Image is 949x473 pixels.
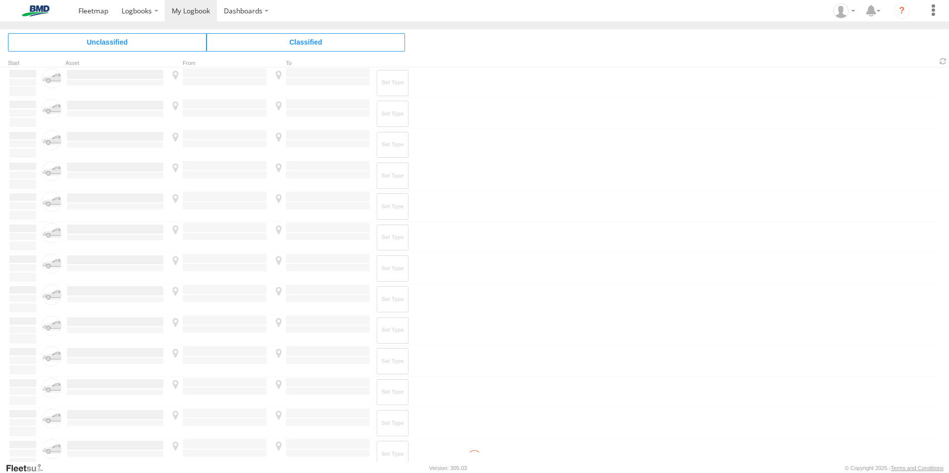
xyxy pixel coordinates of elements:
[169,61,268,66] div: From
[66,61,165,66] div: Asset
[937,57,949,66] span: Refresh
[891,465,944,471] a: Terms and Conditions
[845,465,944,471] div: © Copyright 2025 -
[272,61,371,66] div: To
[8,33,206,51] span: Click to view Unclassified Trips
[206,33,405,51] span: Click to view Classified Trips
[429,465,467,471] div: Version: 305.03
[894,3,910,19] i: ?
[830,3,859,18] div: Mark Goulevitch
[10,5,62,16] img: bmd-logo.svg
[5,463,51,473] a: Visit our Website
[8,61,38,66] div: Click to Sort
